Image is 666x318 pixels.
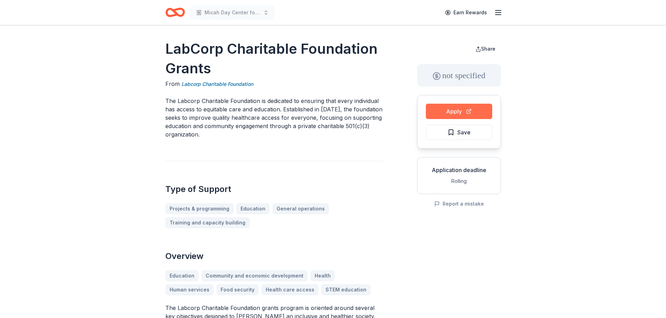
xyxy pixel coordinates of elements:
[165,80,384,88] div: From
[165,184,384,195] h2: Type of Support
[165,97,384,139] p: The Labcorp Charitable Foundation is dedicated to ensuring that every individual has access to eq...
[165,251,384,262] h2: Overview
[165,217,250,228] a: Training and capacity building
[191,6,274,20] button: Micah Day Center for the Unsheltered
[165,4,185,21] a: Home
[181,80,253,88] a: Labcorp Charitable Foundation
[470,42,501,56] button: Share
[205,8,260,17] span: Micah Day Center for the Unsheltered
[417,64,501,87] div: not specified
[426,104,492,119] button: Apply
[423,166,495,174] div: Application deadline
[165,203,234,214] a: Projects & programming
[457,128,471,137] span: Save
[434,200,484,208] button: Report a mistake
[236,203,270,214] a: Education
[423,177,495,185] div: Rolling
[272,203,329,214] a: General operations
[441,6,491,19] a: Earn Rewards
[481,46,495,52] span: Share
[165,39,384,78] h1: LabCorp Charitable Foundation Grants
[426,125,492,140] button: Save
